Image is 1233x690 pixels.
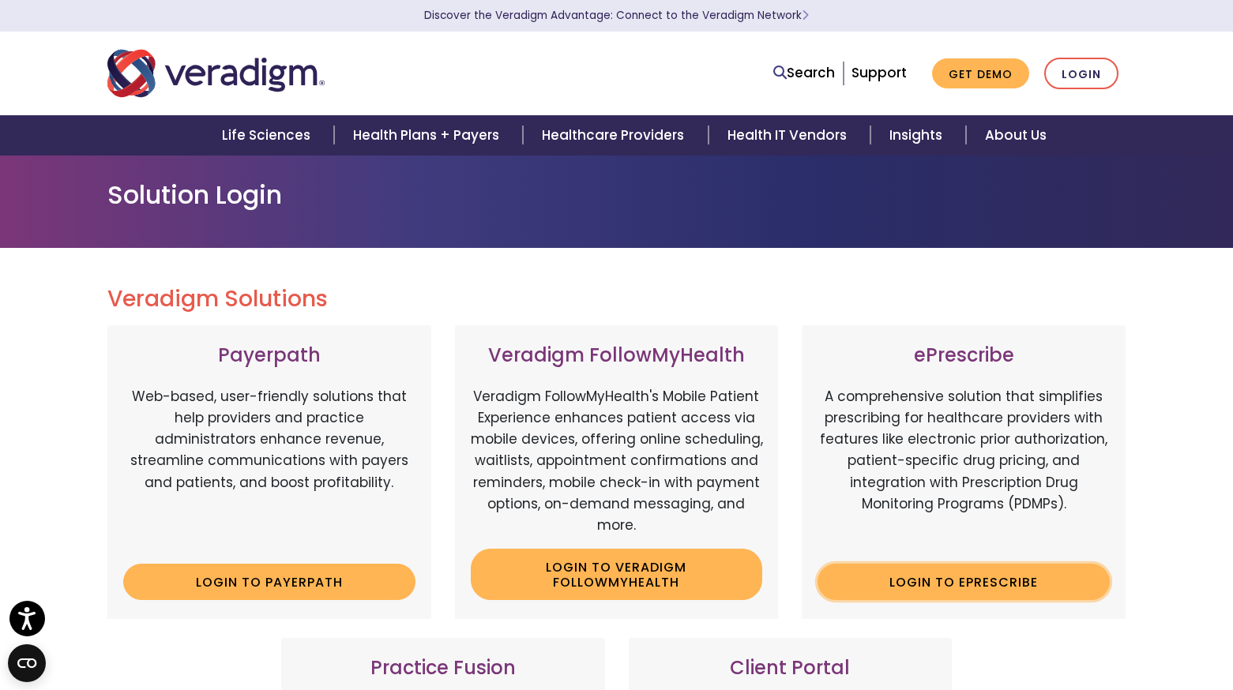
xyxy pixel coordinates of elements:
button: Open CMP widget [8,644,46,682]
a: Login to ePrescribe [818,564,1110,600]
h3: Veradigm FollowMyHealth [471,344,763,367]
a: Discover the Veradigm Advantage: Connect to the Veradigm NetworkLearn More [424,8,809,23]
span: Learn More [802,8,809,23]
h3: ePrescribe [818,344,1110,367]
a: Insights [870,115,966,156]
h1: Solution Login [107,180,1126,210]
a: Health IT Vendors [709,115,870,156]
a: Life Sciences [203,115,334,156]
a: Support [851,63,907,82]
h3: Client Portal [645,657,937,680]
a: Healthcare Providers [523,115,708,156]
a: Login to Veradigm FollowMyHealth [471,549,763,600]
h3: Payerpath [123,344,415,367]
p: Veradigm FollowMyHealth's Mobile Patient Experience enhances patient access via mobile devices, o... [471,386,763,536]
p: A comprehensive solution that simplifies prescribing for healthcare providers with features like ... [818,386,1110,552]
a: Login [1044,58,1118,90]
a: Search [773,62,835,84]
a: Health Plans + Payers [334,115,523,156]
a: About Us [966,115,1066,156]
a: Login to Payerpath [123,564,415,600]
a: Get Demo [932,58,1029,89]
h3: Practice Fusion [297,657,589,680]
img: Veradigm logo [107,47,325,99]
iframe: Drift Chat Widget [930,592,1214,671]
h2: Veradigm Solutions [107,286,1126,313]
p: Web-based, user-friendly solutions that help providers and practice administrators enhance revenu... [123,386,415,552]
